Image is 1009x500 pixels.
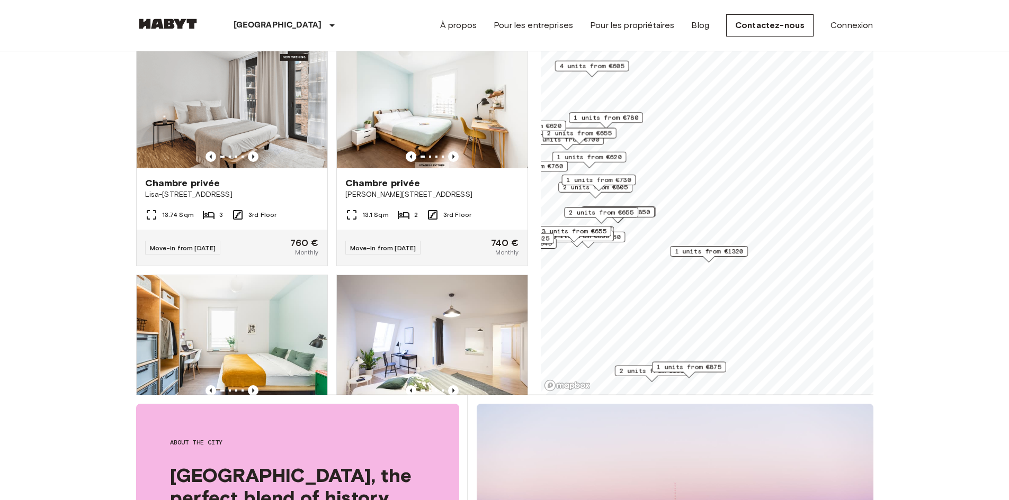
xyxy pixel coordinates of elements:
a: À propos [440,19,477,32]
div: Map marker [558,182,632,198]
div: Map marker [536,226,614,243]
span: Move-in from [DATE] [350,244,416,252]
button: Previous image [206,385,216,396]
a: Marketing picture of unit DE-01-08-020-03QPrevious imagePrevious imageChambre privée[PERSON_NAME]... [136,275,328,500]
img: Marketing picture of unit DE-01-489-305-002 [137,41,327,168]
a: Pour les propriétaires [590,19,674,32]
div: Map marker [551,232,625,248]
button: Previous image [406,151,416,162]
div: Map marker [581,207,655,223]
span: 3rd Floor [248,210,276,220]
div: Map marker [564,207,638,224]
img: Habyt [136,19,200,29]
a: Marketing picture of unit DE-01-489-305-002Previous imagePrevious imageChambre privéeLisa-[STREET... [136,41,328,266]
div: Map marker [569,112,643,129]
span: [PERSON_NAME][STREET_ADDRESS] [345,189,519,200]
div: Map marker [542,128,616,144]
span: 2 units from €625 [485,234,549,243]
span: Monthly [295,248,318,257]
div: Map marker [552,152,626,168]
div: Map marker [530,134,604,150]
span: 3rd Floor [443,210,471,220]
span: 4 units from €605 [559,61,624,71]
span: 1 units from €850 [585,207,650,217]
span: 2 units from €655 [569,208,633,217]
img: Marketing picture of unit DE-01-046-001-05H [337,275,528,402]
a: Marketing picture of unit DE-01-09-029-01QPrevious imagePrevious imageChambre privée[PERSON_NAME]... [336,41,528,266]
div: Map marker [493,161,567,177]
div: Map marker [480,233,554,250]
div: Map marker [670,246,748,262]
span: 1 units from €875 [656,362,721,372]
button: Previous image [248,385,258,396]
div: Map marker [581,206,655,223]
div: Map marker [561,175,636,191]
span: 1 units from €1320 [675,247,743,256]
span: Chambre privée [145,177,220,189]
a: Marketing picture of unit DE-01-046-001-05HPrevious imagePrevious imageChambre privée[STREET_ADDR... [336,275,528,500]
a: Pour les entreprises [494,19,573,32]
span: 760 € [290,238,319,248]
span: 2 [414,210,418,220]
img: Marketing picture of unit DE-01-08-020-03Q [137,275,327,402]
span: 13.1 Sqm [362,210,389,220]
button: Previous image [448,151,459,162]
span: 1 units from €620 [557,152,621,162]
p: [GEOGRAPHIC_DATA] [234,19,322,32]
span: 2 units from €655 [547,129,611,138]
a: Contactez-nous [726,14,814,37]
a: Blog [691,19,709,32]
div: Map marker [651,362,726,378]
span: Lisa-[STREET_ADDRESS] [145,189,319,200]
button: Previous image [206,151,216,162]
span: 3 [219,210,223,220]
span: 2 units from €805 [563,183,628,192]
span: About the city [170,438,425,447]
div: Map marker [555,61,629,77]
div: Map marker [492,121,566,137]
span: Monthly [495,248,519,257]
span: 3 units from €655 [542,226,606,236]
div: Map marker [540,231,614,247]
span: 2 units from €865 [619,366,684,376]
div: Map marker [538,226,612,243]
div: Map marker [482,238,556,254]
img: Marketing picture of unit DE-01-09-029-01Q [337,41,528,168]
div: Map marker [537,226,611,242]
button: Previous image [406,385,416,396]
button: Previous image [248,151,258,162]
span: 13.74 Sqm [162,210,194,220]
span: 1 units from €760 [498,161,562,171]
span: 740 € [491,238,519,248]
span: 1 units from €730 [566,175,631,185]
span: Move-in from [DATE] [150,244,216,252]
span: 1 units from €780 [574,113,638,122]
div: Map marker [614,366,689,382]
span: Chambre privée [345,177,421,189]
span: 1 units from €620 [496,121,561,131]
span: 2 units from €760 [556,232,620,242]
a: Connexion [831,19,873,32]
a: Mapbox logo [544,379,591,392]
button: Previous image [448,385,459,396]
